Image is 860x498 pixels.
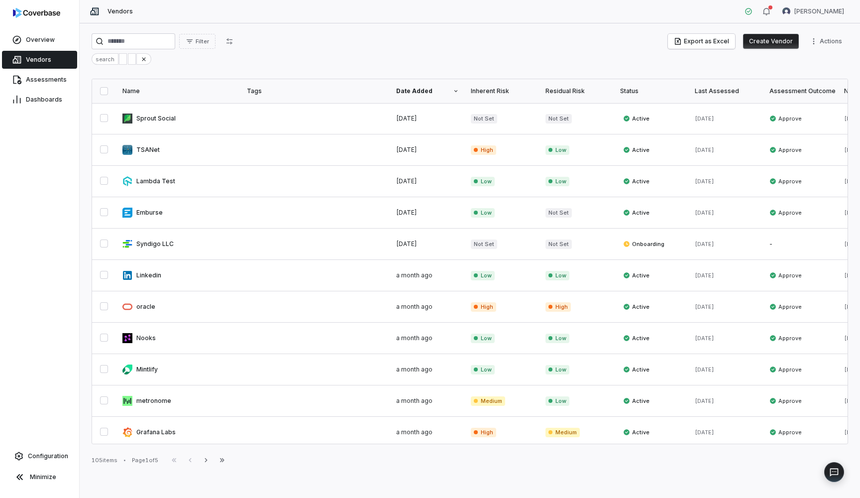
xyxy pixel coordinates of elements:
td: - [763,229,838,260]
span: a month ago [396,303,432,310]
a: Overview [2,31,77,49]
span: [DATE] [695,272,714,279]
span: [DATE] [695,241,714,248]
div: Residual Risk [545,87,608,95]
span: [DATE] [396,240,417,248]
button: Prateek Paliwal avatar[PERSON_NAME] [776,4,850,19]
span: Minimize [30,473,56,481]
span: Low [545,145,569,155]
div: Assessment Outcome [769,87,832,95]
span: a month ago [396,397,432,404]
span: Low [545,271,569,280]
span: Not Set [545,208,572,218]
span: [DATE] [695,178,714,185]
span: Low [545,177,569,186]
span: [DATE] [396,146,417,153]
span: Not Set [545,114,572,124]
button: Filter [179,34,215,49]
button: Create Vendor [743,34,799,49]
span: [DATE] [396,209,417,216]
span: Active [623,303,649,311]
span: Active [623,271,649,279]
span: Vendors [107,7,133,15]
span: Active [623,115,649,123]
div: Inherent Risk [471,87,534,95]
span: Onboarding [623,240,664,248]
span: Not Set [545,240,572,249]
span: Active [623,146,649,154]
div: Page 1 of 5 [132,457,158,464]
button: More actions [807,34,848,49]
span: High [471,145,496,155]
button: Export as Excel [668,34,735,49]
span: Active [623,334,649,342]
span: High [471,302,496,312]
span: Active [623,177,649,185]
span: Active [623,428,649,436]
span: Low [471,334,495,343]
img: Prateek Paliwal avatar [782,7,790,15]
span: Low [545,396,569,406]
span: [DATE] [695,209,714,216]
span: Not Set [471,114,497,124]
div: 105 items [92,457,117,464]
span: Not Set [471,240,497,249]
span: [DATE] [695,397,714,404]
div: • [123,457,126,464]
span: Active [623,397,649,405]
span: Overview [26,36,55,44]
div: Date Added [396,87,459,95]
span: Configuration [28,452,68,460]
span: [DATE] [396,115,417,122]
span: Low [471,177,495,186]
span: Medium [471,396,505,406]
span: Filter [196,38,209,45]
a: Configuration [4,447,75,465]
img: logo-D7KZi-bG.svg [13,8,60,18]
span: [DATE] [695,335,714,342]
span: Low [545,365,569,374]
span: Vendors [26,56,51,64]
span: Low [545,334,569,343]
span: High [471,428,496,437]
span: Assessments [26,76,67,84]
button: Minimize [4,467,75,487]
div: search [92,53,118,65]
span: Low [471,271,495,280]
span: a month ago [396,334,432,342]
span: [DATE] [396,177,417,185]
span: [DATE] [695,115,714,122]
span: [DATE] [695,429,714,436]
div: Status [620,87,683,95]
span: [DATE] [695,146,714,153]
a: Assessments [2,71,77,89]
span: Low [471,365,495,374]
span: [PERSON_NAME] [794,7,844,15]
div: Last Assessed [695,87,757,95]
a: Vendors [2,51,77,69]
span: a month ago [396,428,432,436]
span: [DATE] [695,366,714,373]
a: Dashboards [2,91,77,109]
span: Low [471,208,495,218]
span: [DATE] [695,303,714,310]
span: Active [623,366,649,373]
span: Active [623,209,649,217]
span: a month ago [396,271,432,279]
div: Tags [247,87,384,95]
div: Name [122,87,235,95]
span: a month ago [396,366,432,373]
span: High [545,302,571,312]
span: Medium [545,428,580,437]
span: Dashboards [26,96,62,104]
